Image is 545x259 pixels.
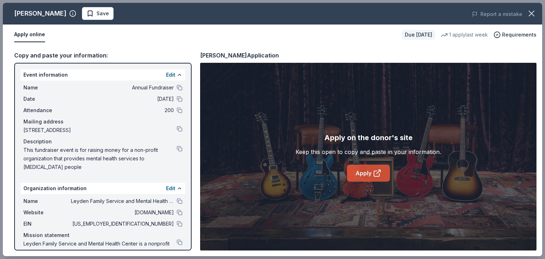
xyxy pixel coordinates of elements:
span: Requirements [502,31,536,39]
span: Save [97,9,109,18]
span: [STREET_ADDRESS] [23,126,177,134]
div: Organization information [21,183,185,194]
button: Edit [166,184,175,193]
div: [PERSON_NAME] Application [200,51,279,60]
div: Description [23,137,182,146]
button: Requirements [494,31,536,39]
span: Name [23,197,71,205]
span: This fundraiser event is for raising money for a non-profit organization that provides mental hea... [23,146,177,171]
div: Mailing address [23,117,182,126]
div: Mission statement [23,231,182,239]
span: 200 [71,106,174,115]
button: Report a mistake [472,10,522,18]
button: Save [82,7,114,20]
span: [US_EMPLOYER_IDENTIFICATION_NUMBER] [71,220,174,228]
span: Leyden Family Service and Mental Health Center [71,197,174,205]
button: Edit [166,71,175,79]
div: Copy and paste your information: [14,51,192,60]
div: Due [DATE] [402,30,435,40]
span: EIN [23,220,71,228]
span: [DATE] [71,95,174,103]
span: [DOMAIN_NAME] [71,208,174,217]
div: 1 apply last week [441,31,488,39]
span: Name [23,83,71,92]
div: Apply on the donor's site [324,132,413,143]
button: Apply online [14,27,45,42]
span: Annual Fundraiser [71,83,174,92]
div: [PERSON_NAME] [14,8,66,19]
span: Attendance [23,106,71,115]
div: Keep this open to copy and paste in your information. [296,148,441,156]
span: Website [23,208,71,217]
a: Apply [347,165,390,182]
span: Date [23,95,71,103]
div: Event information [21,69,185,81]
